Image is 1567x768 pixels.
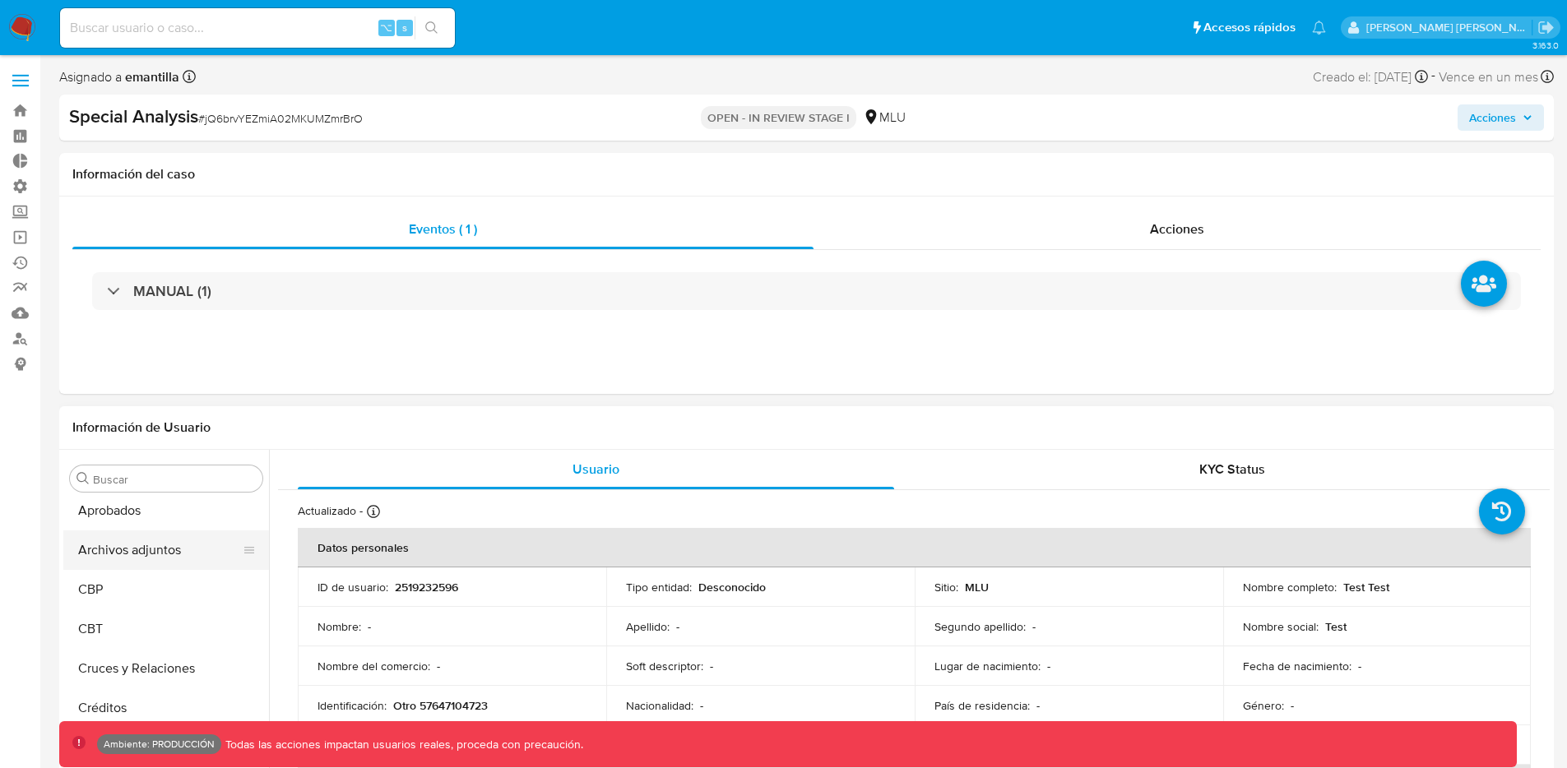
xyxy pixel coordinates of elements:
[63,609,269,649] button: CBT
[298,503,363,519] p: Actualizado -
[1439,68,1538,86] span: Vence en un mes
[1313,66,1428,88] div: Creado el: [DATE]
[1325,619,1347,634] p: Test
[934,698,1030,713] p: País de residencia :
[93,472,256,487] input: Buscar
[63,530,256,570] button: Archivos adjuntos
[1047,659,1050,673] p: -
[72,419,211,436] h1: Información de Usuario
[1458,104,1544,131] button: Acciones
[1358,659,1361,673] p: -
[1291,698,1294,713] p: -
[1469,104,1516,131] span: Acciones
[221,737,583,752] p: Todas las acciones impactan usuarios reales, proceda con precaución.
[1243,659,1351,673] p: Fecha de nacimiento :
[710,659,713,673] p: -
[318,659,430,673] p: Nombre del comercio :
[402,20,407,35] span: s
[92,272,1521,310] div: MANUAL (1)
[415,16,448,39] button: search-icon
[1199,460,1265,479] span: KYC Status
[934,580,958,595] p: Sitio :
[1431,66,1435,88] span: -
[395,580,458,595] p: 2519232596
[393,698,488,713] p: Otro 57647104723
[676,619,679,634] p: -
[1203,19,1296,36] span: Accesos rápidos
[318,580,388,595] p: ID de usuario :
[63,570,269,609] button: CBP
[318,619,361,634] p: Nombre :
[1243,619,1319,634] p: Nombre social :
[626,659,703,673] p: Soft descriptor :
[72,166,1541,183] h1: Información del caso
[298,528,1531,567] th: Datos personales
[59,68,179,86] span: Asignado a
[104,741,215,747] p: Ambiente: PRODUCCIÓN
[573,460,619,479] span: Usuario
[1343,580,1389,595] p: Test Test
[1366,20,1532,35] p: elkin.mantilla@mercadolibre.com.co
[626,698,693,713] p: Nacionalidad :
[1243,580,1337,595] p: Nombre completo :
[1032,619,1036,634] p: -
[1036,698,1040,713] p: -
[965,580,989,595] p: MLU
[409,220,477,238] span: Eventos ( 1 )
[626,580,692,595] p: Tipo entidad :
[437,659,440,673] p: -
[380,20,392,35] span: ⌥
[76,472,90,485] button: Buscar
[863,109,906,127] div: MLU
[934,619,1026,634] p: Segundo apellido :
[700,698,703,713] p: -
[63,491,269,530] button: Aprobados
[701,106,856,129] p: OPEN - IN REVIEW STAGE I
[1243,698,1284,713] p: Género :
[122,67,179,86] b: emantilla
[626,619,670,634] p: Apellido :
[318,698,387,713] p: Identificación :
[1150,220,1204,238] span: Acciones
[198,110,363,127] span: # jQ6brvYEZmiA02MKUMZmrBrO
[60,17,455,39] input: Buscar usuario o caso...
[1537,19,1555,36] a: Salir
[63,688,269,728] button: Créditos
[69,103,198,129] b: Special Analysis
[63,649,269,688] button: Cruces y Relaciones
[1312,21,1326,35] a: Notificaciones
[368,619,371,634] p: -
[133,282,211,300] h3: MANUAL (1)
[934,659,1041,673] p: Lugar de nacimiento :
[698,580,766,595] p: Desconocido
